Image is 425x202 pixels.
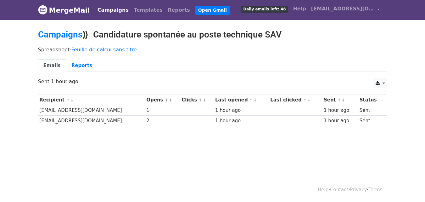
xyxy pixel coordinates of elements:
a: ↑ [66,98,70,102]
a: ↓ [307,98,311,102]
th: Sent [322,95,358,105]
td: Sent [358,105,383,116]
div: 1 [146,107,178,114]
th: Opens [145,95,180,105]
a: ↓ [169,98,172,102]
span: Daily emails left: 48 [241,6,288,13]
td: Sent [358,116,383,126]
a: Emails [38,59,66,72]
a: ↑ [199,98,202,102]
div: 1 hour ago [215,117,267,124]
th: Clicks [180,95,214,105]
a: Help [291,3,309,15]
th: Status [358,95,383,105]
span: [EMAIL_ADDRESS][DOMAIN_NAME] [311,5,374,13]
th: Last opened [214,95,269,105]
p: Spreadsheet: [38,46,387,53]
a: ↓ [254,98,257,102]
a: ↓ [203,98,206,102]
a: Terms [368,187,382,193]
a: MergeMail [38,3,90,17]
a: ↓ [70,98,74,102]
a: Privacy [350,187,367,193]
h2: ⟫ Candidature spontanée au poste technique SAV [38,29,387,40]
a: Reports [66,59,98,72]
a: Daily emails left: 48 [238,3,290,15]
td: [EMAIL_ADDRESS][DOMAIN_NAME] [38,116,145,126]
a: ↑ [165,98,168,102]
div: 1 hour ago [215,107,267,114]
a: [EMAIL_ADDRESS][DOMAIN_NAME] [309,3,382,17]
a: ↑ [338,98,341,102]
a: Open Gmail [195,6,230,15]
a: ↑ [249,98,253,102]
a: Contact [330,187,348,193]
a: Templates [131,4,165,16]
a: ↑ [303,98,307,102]
img: MergeMail logo [38,5,48,14]
a: ↓ [342,98,345,102]
a: Help [318,187,328,193]
a: Campaigns [95,4,131,16]
div: 2 [146,117,178,124]
p: Sent 1 hour ago [38,78,387,85]
a: Feuille de calcul sans titre [71,47,137,53]
a: Reports [165,4,193,16]
td: [EMAIL_ADDRESS][DOMAIN_NAME] [38,105,145,116]
div: 1 hour ago [324,107,356,114]
th: Last clicked [269,95,322,105]
a: Campaigns [38,29,82,40]
div: 1 hour ago [324,117,356,124]
th: Recipient [38,95,145,105]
